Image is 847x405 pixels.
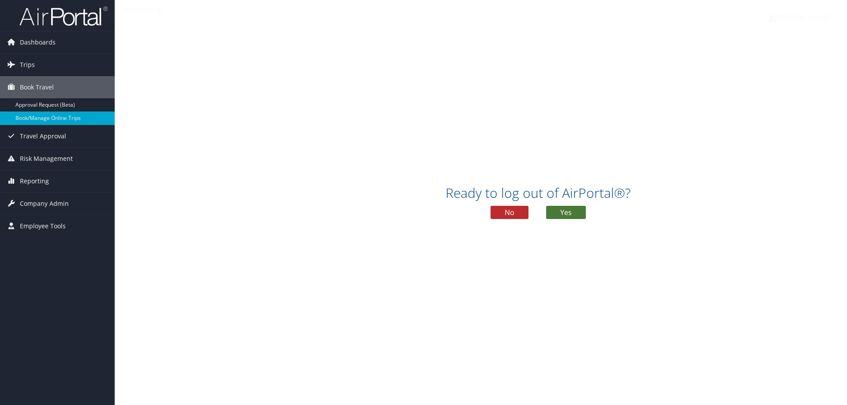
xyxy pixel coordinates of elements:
span: Trips [20,54,35,76]
span: Dashboards [20,31,56,53]
span: Employee Tools [20,215,66,237]
span: Travel Approval [20,125,66,147]
span: Book Travel [20,76,54,98]
button: Yes [546,206,586,219]
span: Company Admin [20,193,69,215]
img: airportal-logo.png [19,6,108,26]
button: No [491,206,528,219]
span: Risk Management [20,148,73,170]
span: Reporting [20,170,49,192]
